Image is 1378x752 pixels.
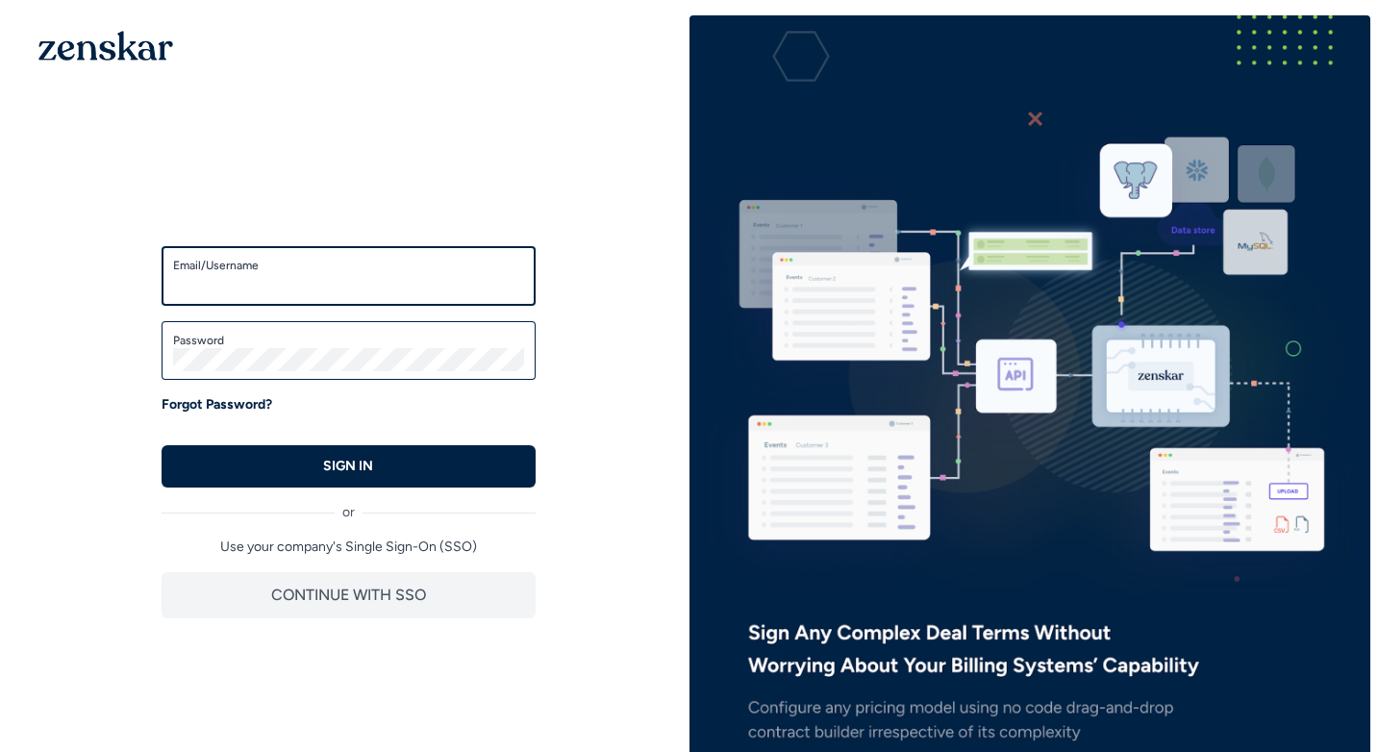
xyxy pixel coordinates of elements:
button: CONTINUE WITH SSO [162,572,536,618]
p: SIGN IN [323,457,373,476]
button: SIGN IN [162,445,536,488]
a: Forgot Password? [162,395,272,414]
img: 1OGAJ2xQqyY4LXKgY66KYq0eOWRCkrZdAb3gUhuVAqdWPZE9SRJmCz+oDMSn4zDLXe31Ii730ItAGKgCKgCCgCikA4Av8PJUP... [38,31,173,61]
div: or [162,488,536,522]
label: Email/Username [173,258,524,273]
p: Use your company's Single Sign-On (SSO) [162,538,536,557]
label: Password [173,333,524,348]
